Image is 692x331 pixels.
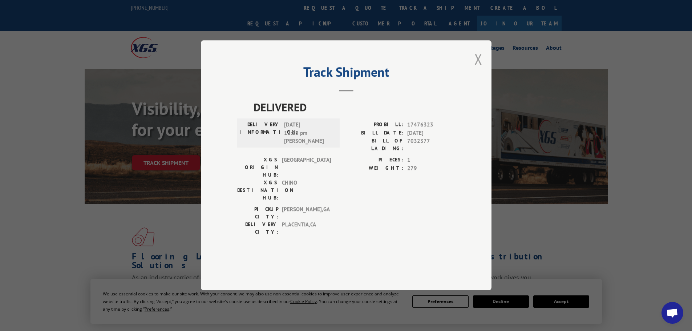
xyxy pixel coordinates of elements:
[346,156,404,165] label: PIECES:
[282,221,331,236] span: PLACENTIA , CA
[237,179,278,202] label: XGS DESTINATION HUB:
[284,121,333,146] span: [DATE] 12:28 pm [PERSON_NAME]
[407,121,455,129] span: 17476323
[254,99,455,116] span: DELIVERED
[407,164,455,173] span: 279
[407,129,455,137] span: [DATE]
[474,49,482,69] button: Close modal
[237,67,455,81] h2: Track Shipment
[282,156,331,179] span: [GEOGRAPHIC_DATA]
[346,129,404,137] label: BILL DATE:
[346,164,404,173] label: WEIGHT:
[237,156,278,179] label: XGS ORIGIN HUB:
[282,179,331,202] span: CHINO
[239,121,280,146] label: DELIVERY INFORMATION:
[661,302,683,324] div: Open chat
[237,221,278,236] label: DELIVERY CITY:
[407,137,455,153] span: 7032377
[282,206,331,221] span: [PERSON_NAME] , GA
[407,156,455,165] span: 1
[237,206,278,221] label: PICKUP CITY:
[346,137,404,153] label: BILL OF LADING:
[346,121,404,129] label: PROBILL:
